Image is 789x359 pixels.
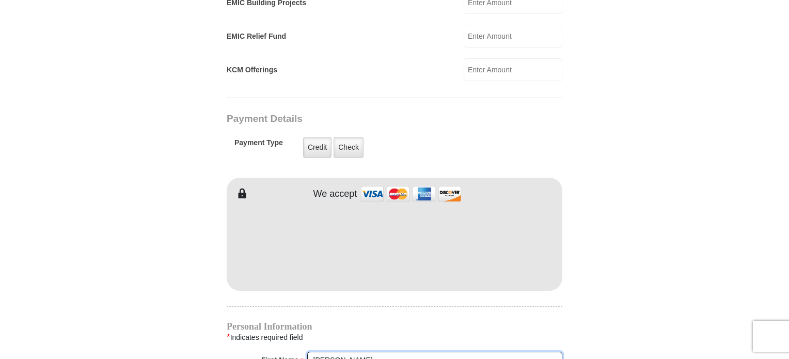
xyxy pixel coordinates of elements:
img: credit cards accepted [359,183,463,205]
input: Enter Amount [464,58,562,81]
input: Enter Amount [464,25,562,48]
label: EMIC Relief Fund [227,31,286,42]
label: Check [334,137,364,158]
h5: Payment Type [234,138,283,152]
h4: Personal Information [227,322,562,331]
label: Credit [303,137,332,158]
div: Indicates required field [227,331,562,344]
h3: Payment Details [227,113,490,125]
label: KCM Offerings [227,65,277,75]
h4: We accept [313,189,357,200]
